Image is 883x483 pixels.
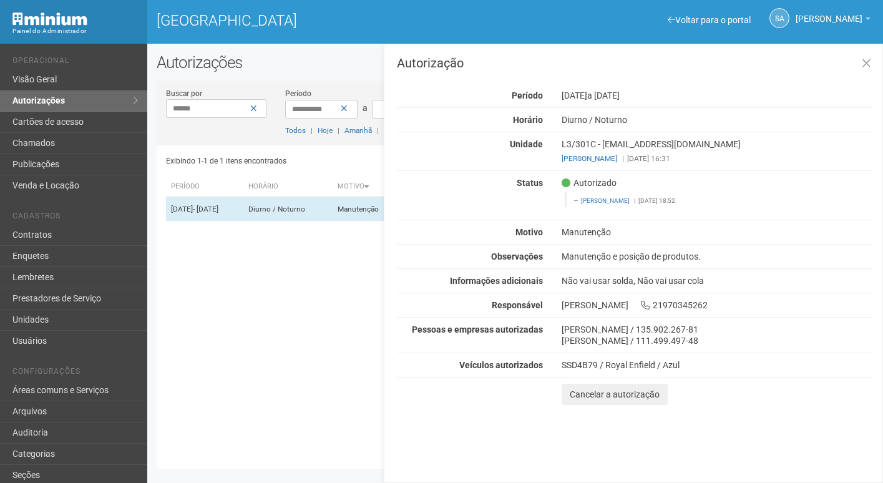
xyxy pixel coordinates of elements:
td: Diurno / Noturno [243,197,333,222]
strong: Observações [491,251,543,261]
span: Silvio Anjos [796,2,862,24]
div: [DATE] 16:31 [562,153,873,164]
strong: Motivo [515,227,543,237]
span: a [DATE] [587,90,620,100]
td: Manutenção [333,197,401,222]
span: | [311,126,313,135]
h1: [GEOGRAPHIC_DATA] [157,12,506,29]
div: Diurno / Noturno [552,114,882,125]
strong: Horário [513,115,543,125]
td: [DATE] [166,197,243,222]
li: Cadastros [12,212,138,225]
div: Manutenção [552,227,882,238]
a: SA [769,8,789,28]
a: Amanhã [344,126,372,135]
div: [PERSON_NAME] / 111.499.497-48 [562,335,873,346]
div: [PERSON_NAME] 21970345262 [552,300,882,311]
span: | [622,154,624,163]
strong: Status [517,178,543,188]
strong: Pessoas e empresas autorizadas [412,324,543,334]
div: Painel do Administrador [12,26,138,37]
strong: Período [512,90,543,100]
a: Todos [285,126,306,135]
div: [PERSON_NAME] / 135.902.267-81 [562,324,873,335]
div: L3/301C - [EMAIL_ADDRESS][DOMAIN_NAME] [552,139,882,164]
span: - [DATE] [193,205,218,213]
label: Período [285,88,311,99]
h3: Autorização [397,57,873,69]
th: Horário [243,177,333,197]
button: Cancelar a autorização [562,384,668,405]
strong: Veículos autorizados [459,360,543,370]
strong: Unidade [510,139,543,149]
a: [PERSON_NAME] [796,16,871,26]
strong: Responsável [492,300,543,310]
div: Não vai usar solda, Não vai usar cola [552,275,882,286]
div: [DATE] [552,90,882,101]
span: | [338,126,339,135]
div: SSD4B79 / Royal Enfield / Azul [562,359,873,371]
a: Voltar para o portal [668,15,751,25]
footer: [DATE] 18:52 [573,197,866,205]
div: Manutenção e posição de produtos. [552,251,882,262]
span: a [363,103,368,113]
span: Autorizado [562,177,617,188]
div: Exibindo 1-1 de 1 itens encontrados [166,152,511,170]
span: | [634,197,635,204]
a: Hoje [318,126,333,135]
img: Minium [12,12,87,26]
th: Motivo [333,177,401,197]
a: [PERSON_NAME] [581,197,630,204]
span: | [377,126,379,135]
strong: Informações adicionais [450,276,543,286]
li: Operacional [12,56,138,69]
h2: Autorizações [157,53,874,72]
li: Configurações [12,367,138,380]
label: Buscar por [166,88,202,99]
th: Período [166,177,243,197]
a: [PERSON_NAME] [562,154,617,163]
